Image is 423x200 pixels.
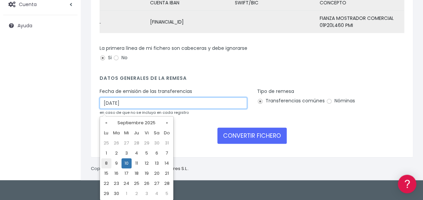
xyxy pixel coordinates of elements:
[152,168,162,178] td: 20
[91,165,189,172] p: Copyright © 2025 .
[100,45,247,52] label: La primera línea de mi fichero son cabeceras y debe ignorarse
[121,138,132,148] td: 27
[111,168,121,178] td: 16
[111,118,162,128] th: Septiembre 2025
[100,54,112,61] label: Si
[132,189,142,199] td: 2
[142,189,152,199] td: 3
[100,110,189,115] small: en caso de que no se incluya en cada registro
[100,88,192,95] label: Fecha de emisión de las transferencias
[317,11,402,33] td: FIANZA MOSTRADOR COMERCIAL 01P20L460 PMI
[162,189,172,199] td: 5
[111,138,121,148] td: 26
[101,148,111,158] td: 1
[101,168,111,178] td: 15
[121,158,132,168] td: 10
[3,19,77,33] a: Ayuda
[152,158,162,168] td: 13
[162,158,172,168] td: 14
[142,168,152,178] td: 19
[111,178,121,189] td: 23
[152,138,162,148] td: 30
[111,148,121,158] td: 2
[121,178,132,189] td: 24
[152,128,162,138] th: Sa
[132,138,142,148] td: 28
[217,128,287,144] button: CONVERTIR FICHERO
[132,158,142,168] td: 11
[162,178,172,189] td: 28
[121,168,132,178] td: 17
[142,128,152,138] th: Vi
[326,97,355,104] label: Nóminas
[111,158,121,168] td: 9
[132,168,142,178] td: 18
[121,189,132,199] td: 1
[132,148,142,158] td: 4
[100,75,404,85] h4: Datos generales de la remesa
[152,189,162,199] td: 4
[121,128,132,138] th: Mi
[142,158,152,168] td: 12
[121,148,132,158] td: 3
[142,138,152,148] td: 29
[162,168,172,178] td: 21
[162,128,172,138] th: Do
[111,128,121,138] th: Ma
[152,148,162,158] td: 6
[142,148,152,158] td: 5
[101,118,111,128] th: «
[111,189,121,199] td: 30
[113,54,128,61] label: No
[19,1,37,7] span: Cuenta
[152,178,162,189] td: 27
[162,118,172,128] th: »
[132,178,142,189] td: 25
[17,22,32,29] span: Ayuda
[142,178,152,189] td: 26
[101,138,111,148] td: 25
[132,128,142,138] th: Ju
[101,189,111,199] td: 29
[101,178,111,189] td: 22
[147,11,232,33] td: [FINANCIAL_ID]
[101,128,111,138] th: Lu
[63,11,147,33] td: Aena S.M.E., S.A.
[162,138,172,148] td: 31
[257,97,325,104] label: Transferencias comúnes
[257,88,294,95] label: Tipo de remesa
[101,158,111,168] td: 8
[162,148,172,158] td: 7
